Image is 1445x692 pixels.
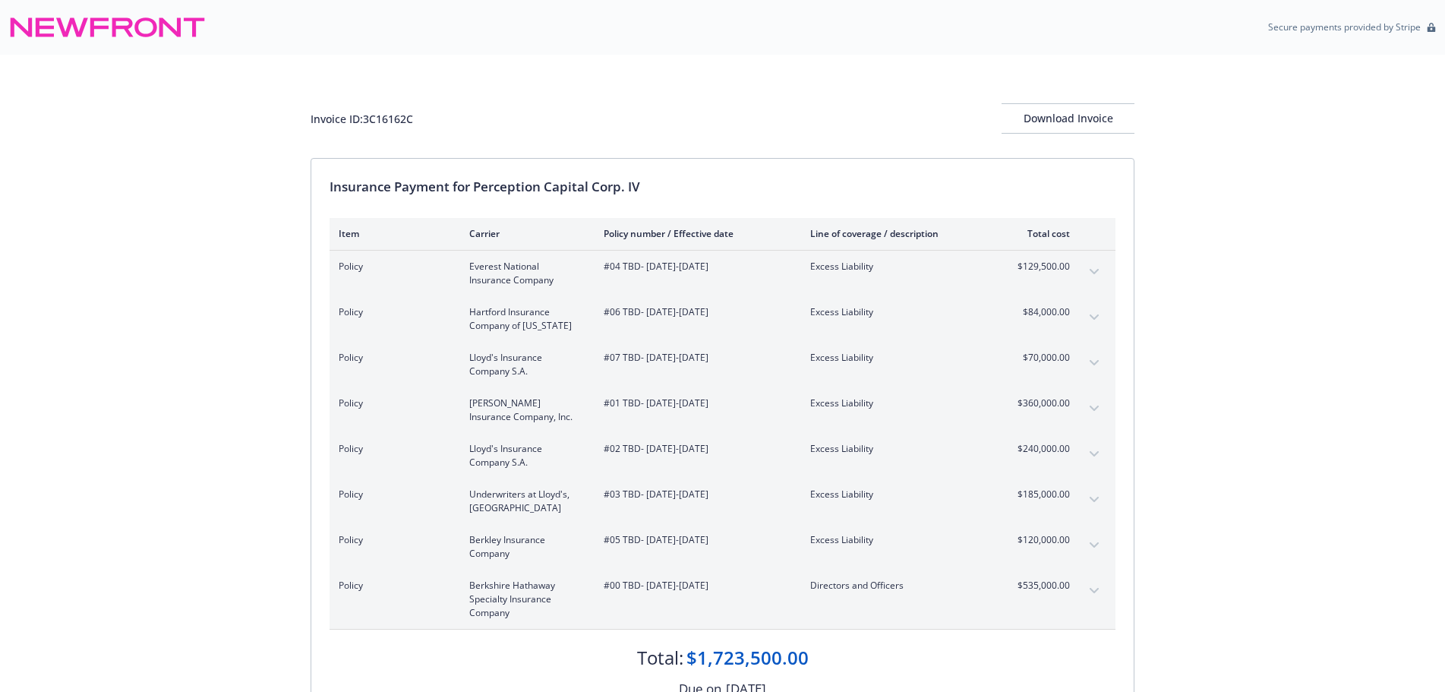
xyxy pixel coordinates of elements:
span: Excess Liability [810,488,989,501]
span: Excess Liability [810,260,989,273]
span: #06 TBD - [DATE]-[DATE] [604,305,786,319]
span: $120,000.00 [1013,533,1070,547]
div: $1,723,500.00 [686,645,809,671]
span: #05 TBD - [DATE]-[DATE] [604,533,786,547]
span: Hartford Insurance Company of [US_STATE] [469,305,579,333]
div: Download Invoice [1002,104,1134,133]
div: PolicyBerkley Insurance Company#05 TBD- [DATE]-[DATE]Excess Liability$120,000.00expand content [330,524,1115,570]
span: Policy [339,260,445,273]
span: Lloyd's Insurance Company S.A. [469,442,579,469]
span: Underwriters at Lloyd's, [GEOGRAPHIC_DATA] [469,488,579,515]
button: expand content [1082,488,1106,512]
span: $185,000.00 [1013,488,1070,501]
span: Policy [339,533,445,547]
span: Excess Liability [810,442,989,456]
div: PolicyUnderwriters at Lloyd's, [GEOGRAPHIC_DATA]#03 TBD- [DATE]-[DATE]Excess Liability$185,000.00... [330,479,1115,524]
span: #04 TBD - [DATE]-[DATE] [604,260,786,273]
div: Total cost [1013,227,1070,240]
span: Policy [339,488,445,501]
div: Policy number / Effective date [604,227,786,240]
div: PolicyLloyd's Insurance Company S.A.#07 TBD- [DATE]-[DATE]Excess Liability$70,000.00expand content [330,342,1115,387]
span: $84,000.00 [1013,305,1070,319]
div: PolicyLloyd's Insurance Company S.A.#02 TBD- [DATE]-[DATE]Excess Liability$240,000.00expand content [330,433,1115,479]
button: Download Invoice [1002,103,1134,134]
span: #02 TBD - [DATE]-[DATE] [604,442,786,456]
div: PolicyHartford Insurance Company of [US_STATE]#06 TBD- [DATE]-[DATE]Excess Liability$84,000.00exp... [330,296,1115,342]
span: Policy [339,305,445,319]
span: $129,500.00 [1013,260,1070,273]
span: Directors and Officers [810,579,989,592]
button: expand content [1082,442,1106,466]
span: #01 TBD - [DATE]-[DATE] [604,397,786,410]
span: Berkshire Hathaway Specialty Insurance Company [469,579,579,620]
span: Excess Liability [810,351,989,365]
span: Excess Liability [810,397,989,410]
button: expand content [1082,351,1106,375]
span: Everest National Insurance Company [469,260,579,287]
span: Lloyd's Insurance Company S.A. [469,351,579,378]
button: expand content [1082,260,1106,284]
span: $70,000.00 [1013,351,1070,365]
button: expand content [1082,533,1106,558]
span: #03 TBD - [DATE]-[DATE] [604,488,786,501]
div: PolicyBerkshire Hathaway Specialty Insurance Company#00 TBD- [DATE]-[DATE]Directors and Officers$... [330,570,1115,629]
div: Item [339,227,445,240]
span: Excess Liability [810,533,989,547]
button: expand content [1082,397,1106,421]
span: Policy [339,397,445,410]
p: Secure payments provided by Stripe [1268,21,1421,33]
span: #07 TBD - [DATE]-[DATE] [604,351,786,365]
span: Berkley Insurance Company [469,533,579,561]
div: Carrier [469,227,579,240]
div: Invoice ID: 3C16162C [311,111,413,127]
span: Policy [339,351,445,365]
span: Excess Liability [810,305,989,319]
span: [PERSON_NAME] Insurance Company, Inc. [469,397,579,424]
button: expand content [1082,305,1106,330]
div: Insurance Payment for Perception Capital Corp. IV [330,177,1115,197]
span: Policy [339,442,445,456]
span: $240,000.00 [1013,442,1070,456]
div: PolicyEverest National Insurance Company#04 TBD- [DATE]-[DATE]Excess Liability$129,500.00expand c... [330,251,1115,296]
div: Total: [637,645,683,671]
div: Policy[PERSON_NAME] Insurance Company, Inc.#01 TBD- [DATE]-[DATE]Excess Liability$360,000.00expan... [330,387,1115,433]
div: Line of coverage / description [810,227,989,240]
span: $535,000.00 [1013,579,1070,592]
span: $360,000.00 [1013,397,1070,410]
button: expand content [1082,579,1106,603]
span: Policy [339,579,445,592]
span: #00 TBD - [DATE]-[DATE] [604,579,786,592]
